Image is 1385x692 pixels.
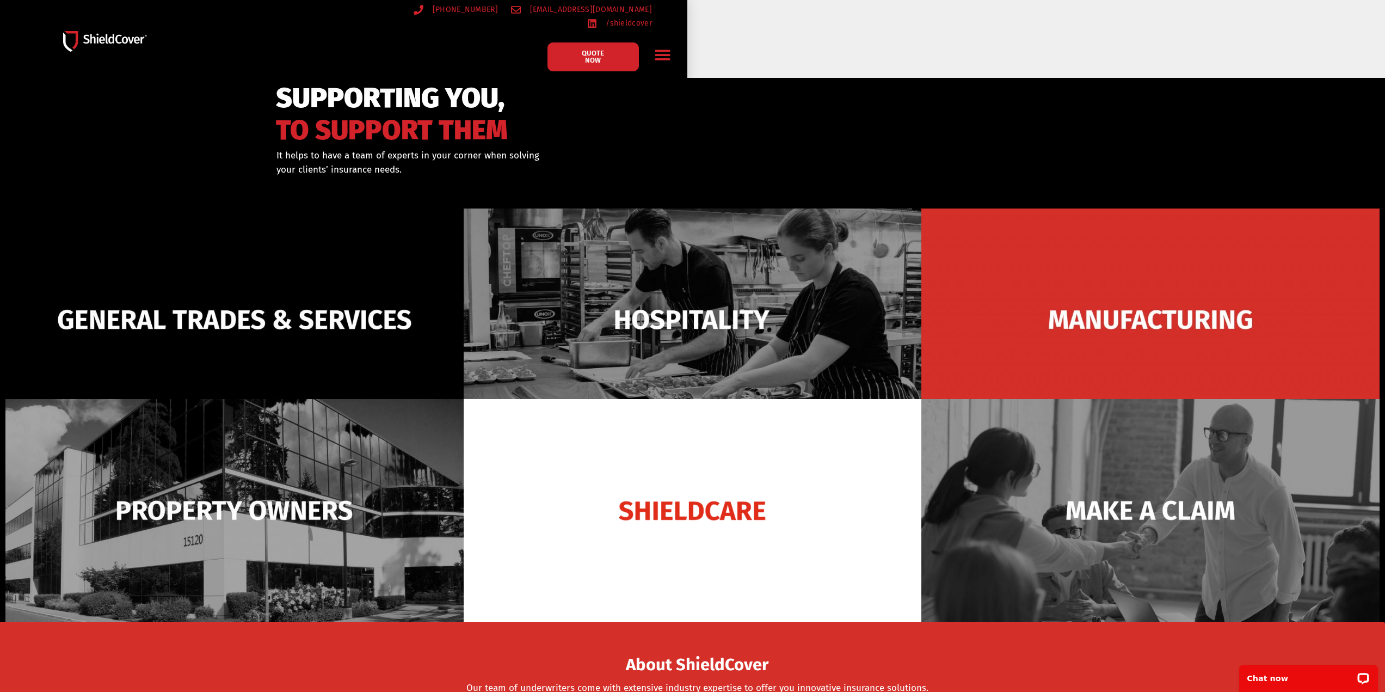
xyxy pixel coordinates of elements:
[547,42,639,71] a: QUOTE NOW
[626,658,768,672] span: About ShieldCover
[603,16,652,30] span: /shieldcover
[650,42,675,68] div: Menu Toggle
[430,3,498,16] span: [PHONE_NUMBER]
[63,31,147,52] img: Shield-Cover-Underwriting-Australia-logo-full
[626,662,768,672] a: About ShieldCover
[276,149,748,176] div: It helps to have a team of experts in your corner when solving
[414,3,498,16] a: [PHONE_NUMBER]
[587,16,652,30] a: /shieldcover
[511,3,652,16] a: [EMAIL_ADDRESS][DOMAIN_NAME]
[276,87,508,109] span: SUPPORTING YOU,
[1232,658,1385,692] iframe: LiveChat chat widget
[276,163,748,177] p: your clients’ insurance needs.
[527,3,652,16] span: [EMAIL_ADDRESS][DOMAIN_NAME]
[574,50,613,64] span: QUOTE NOW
